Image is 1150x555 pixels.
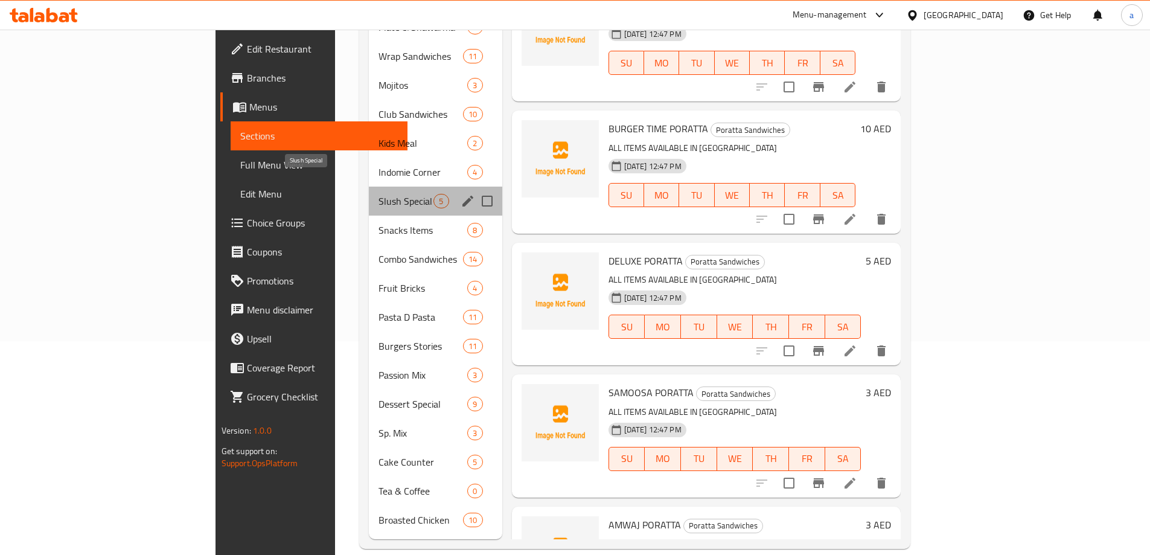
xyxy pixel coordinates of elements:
[804,205,833,234] button: Branch-specific-item
[696,387,776,401] div: Poratta Sandwiches
[614,450,640,467] span: SU
[820,51,855,75] button: SA
[722,450,749,467] span: WE
[464,109,482,120] span: 10
[220,63,407,92] a: Branches
[253,423,272,438] span: 1.0.0
[379,310,463,324] span: Pasta D Pasta
[379,368,467,382] span: Passion Mix
[247,42,398,56] span: Edit Restaurant
[220,324,407,353] a: Upsell
[369,42,502,71] div: Wrap Sandwiches11
[758,450,784,467] span: TH
[247,245,398,259] span: Coupons
[750,51,785,75] button: TH
[804,336,833,365] button: Branch-specific-item
[379,484,467,498] span: Tea & Coffee
[369,303,502,332] div: Pasta D Pasta11
[369,245,502,274] div: Combo Sandwiches14
[609,272,861,287] p: ALL ITEMS AVAILABLE IN [GEOGRAPHIC_DATA]
[609,252,683,270] span: DELUXE PORATTA
[686,450,712,467] span: TU
[686,318,712,336] span: TU
[867,205,896,234] button: delete
[650,450,676,467] span: MO
[609,536,861,551] p: ALL ITEMS AVAILABLE IN [GEOGRAPHIC_DATA]
[249,100,398,114] span: Menus
[369,274,502,303] div: Fruit Bricks4
[222,443,277,459] span: Get support on:
[467,484,482,498] div: items
[1129,8,1134,22] span: a
[464,312,482,323] span: 11
[609,183,644,207] button: SU
[686,255,764,269] span: Poratta Sandwiches
[776,338,802,364] span: Select to update
[379,78,467,92] div: Mojitos
[684,187,709,204] span: TU
[247,303,398,317] span: Menu disclaimer
[820,183,855,207] button: SA
[379,136,467,150] span: Kids Meal
[614,54,639,72] span: SU
[758,318,784,336] span: TH
[711,123,790,137] div: Poratta Sandwiches
[684,54,709,72] span: TU
[467,165,482,179] div: items
[609,141,856,156] p: ALL ITEMS AVAILABLE IN [GEOGRAPHIC_DATA]
[247,390,398,404] span: Grocery Checklist
[609,516,681,534] span: AMWAJ PORATTA
[804,72,833,101] button: Branch-specific-item
[609,315,645,339] button: SU
[697,387,775,401] span: Poratta Sandwiches
[867,72,896,101] button: delete
[755,187,780,204] span: TH
[220,266,407,295] a: Promotions
[220,34,407,63] a: Edit Restaurant
[715,183,750,207] button: WE
[464,515,482,526] span: 10
[794,318,820,336] span: FR
[369,216,502,245] div: Snacks Items8
[649,54,674,72] span: MO
[467,368,482,382] div: items
[379,107,463,121] span: Club Sandwiches
[379,426,467,440] span: Sp. Mix
[645,447,681,471] button: MO
[369,71,502,100] div: Mojitos3
[369,129,502,158] div: Kids Meal2
[644,183,679,207] button: MO
[369,448,502,476] div: Cake Counter5
[776,74,802,100] span: Select to update
[379,252,463,266] span: Combo Sandwiches
[379,513,463,527] span: Broasted Chicken
[434,196,448,207] span: 5
[522,120,599,197] img: BURGER TIME PORATTA
[866,516,891,533] h6: 3 AED
[522,384,599,461] img: SAMOOSA PORATTA
[220,382,407,411] a: Grocery Checklist
[681,447,717,471] button: TU
[867,469,896,498] button: delete
[467,397,482,411] div: items
[231,121,407,150] a: Sections
[379,455,467,469] span: Cake Counter
[379,397,467,411] span: Dessert Special
[369,419,502,448] div: Sp. Mix3
[468,486,482,497] span: 0
[755,54,780,72] span: TH
[609,383,694,402] span: SAMOOSA PORATTA
[650,318,676,336] span: MO
[468,138,482,149] span: 2
[247,71,398,85] span: Branches
[220,92,407,121] a: Menus
[924,8,1003,22] div: [GEOGRAPHIC_DATA]
[720,54,745,72] span: WE
[867,336,896,365] button: delete
[379,49,463,63] span: Wrap Sandwiches
[379,339,463,353] span: Burgers Stories
[843,476,857,490] a: Edit menu item
[649,187,674,204] span: MO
